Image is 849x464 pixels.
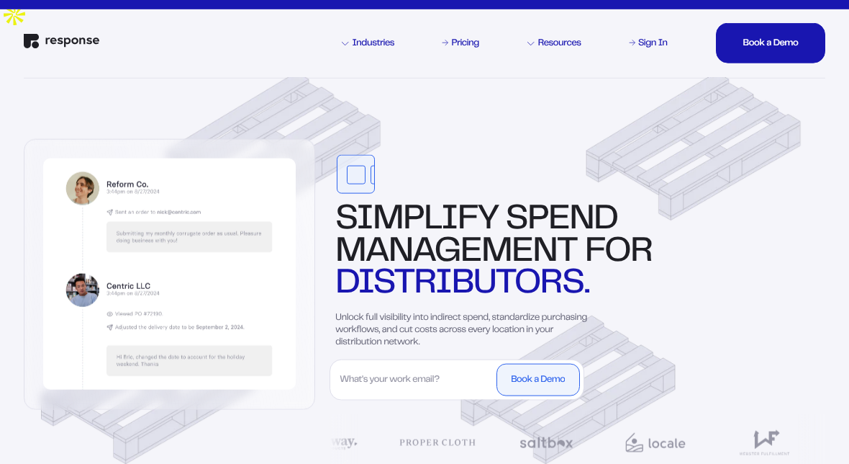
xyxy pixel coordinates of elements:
[743,38,799,48] div: Book a Demo
[334,364,493,396] input: What's your work email?
[716,23,826,63] button: Book a DemoBook a DemoBook a DemoBook a Demo
[290,426,367,458] img: Playaway Logo
[511,375,565,385] div: Book a Demo
[585,236,653,267] span: for
[638,38,668,48] div: Sign In
[399,426,476,458] img: Proper Cloth Logo
[627,36,669,50] a: Sign In
[527,38,581,48] div: Resources
[508,426,585,458] img: Saltbox Logo
[335,311,598,348] p: Unlock full visibility into indirect spend, standardize purchasing workflows, and cut costs acros...
[24,34,99,53] a: Response Home
[506,205,618,236] span: spend
[496,364,581,396] button: Book a Demo
[335,236,577,267] span: management
[726,426,803,458] img: Webster Fulfillment Logo
[451,38,478,48] div: Pricing
[335,268,589,299] span: distributors.
[440,36,481,50] a: Pricing
[342,38,394,48] div: Industries
[24,34,99,49] img: Response Logo
[617,426,694,458] img: Locale Logo
[335,205,498,236] span: Simplify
